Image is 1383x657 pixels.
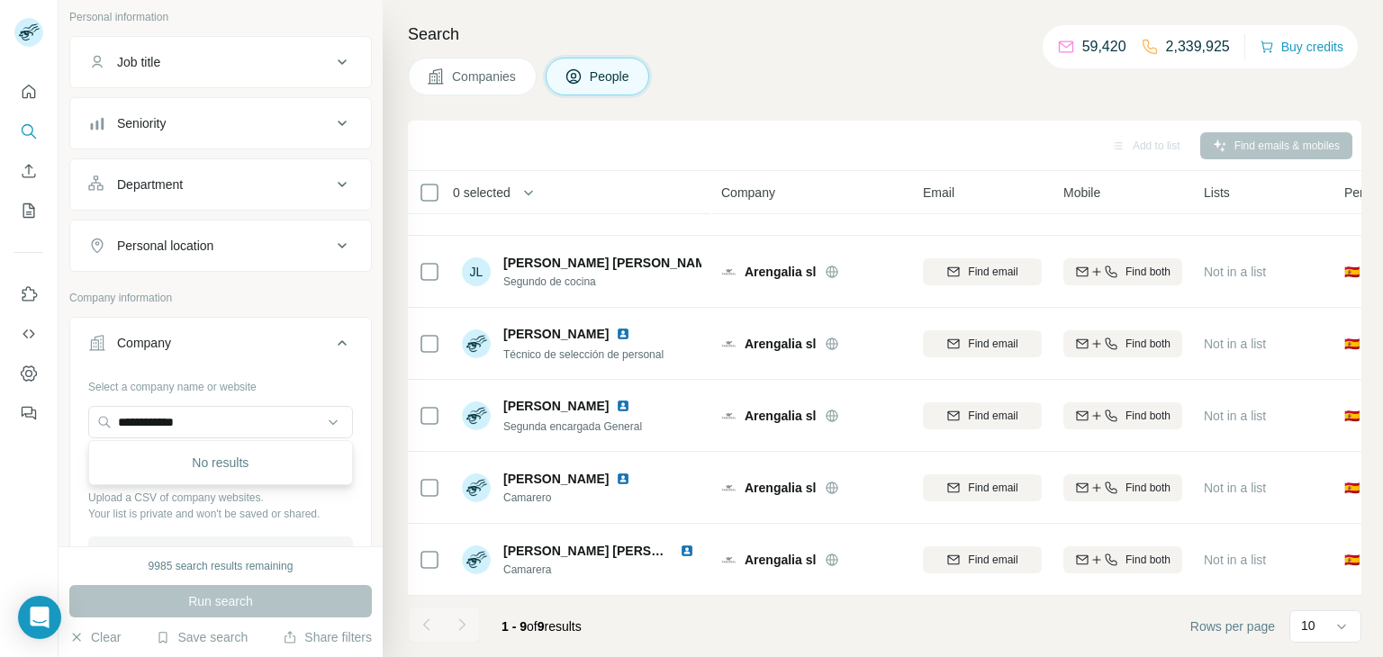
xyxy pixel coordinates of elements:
img: Logo of Arengalia sl [721,265,736,279]
span: Segundo de cocina [503,274,701,290]
span: Companies [452,67,518,85]
div: No results [93,445,348,481]
p: 2,339,925 [1166,36,1230,58]
span: Find email [968,552,1017,568]
span: 9 [538,619,545,634]
button: Enrich CSV [14,155,43,187]
div: JL [462,257,491,286]
span: 1 - 9 [502,619,527,634]
span: 🇪🇸 [1344,551,1360,569]
span: Find email [968,336,1017,352]
div: Job title [117,53,160,71]
span: Find email [968,264,1017,280]
button: Find both [1063,258,1182,285]
button: Save search [156,628,248,646]
img: Avatar [462,401,491,430]
img: Avatar [462,545,491,574]
span: Mobile [1063,184,1100,202]
img: LinkedIn logo [616,327,630,341]
button: Buy credits [1260,34,1343,59]
span: Not in a list [1204,337,1266,351]
span: Find email [968,408,1017,424]
div: 9985 search results remaining [149,558,294,574]
div: Company [117,334,171,352]
span: [PERSON_NAME] [503,472,609,486]
span: Find both [1125,336,1171,352]
span: Lists [1204,184,1230,202]
button: Clear [69,628,121,646]
button: Seniority [70,102,371,145]
span: [PERSON_NAME] [PERSON_NAME] State [503,544,753,558]
span: 🇪🇸 [1344,263,1360,281]
button: Department [70,163,371,206]
span: Not in a list [1204,553,1266,567]
button: Find both [1063,402,1182,429]
p: Company information [69,290,372,306]
button: Use Surfe on LinkedIn [14,278,43,310]
button: Share filters [283,628,372,646]
span: Arengalia sl [745,479,816,497]
span: Find email [968,480,1017,496]
h4: Search [408,22,1361,47]
span: of [527,619,538,634]
span: Find both [1125,552,1171,568]
img: LinkedIn logo [616,472,630,486]
p: Personal information [69,9,372,25]
img: Logo of Arengalia sl [721,481,736,495]
span: 🇪🇸 [1344,479,1360,497]
span: 🇪🇸 [1344,335,1360,353]
span: Find both [1125,480,1171,496]
span: Email [923,184,954,202]
span: Arengalia sl [745,263,816,281]
span: results [502,619,582,634]
button: Job title [70,40,371,84]
button: Search [14,115,43,148]
span: Not in a list [1204,265,1266,279]
span: Find both [1125,264,1171,280]
span: 🇪🇸 [1344,407,1360,425]
span: Arengalia sl [745,407,816,425]
div: Personal location [117,237,213,255]
button: Dashboard [14,357,43,390]
p: 10 [1301,616,1315,634]
button: Find email [923,330,1042,357]
button: Find both [1063,474,1182,501]
button: Use Surfe API [14,318,43,350]
button: Upload a list of companies [88,536,353,569]
span: [PERSON_NAME] [503,325,609,343]
img: LinkedIn logo [680,544,694,558]
button: Find both [1063,330,1182,357]
span: [PERSON_NAME] [503,397,609,415]
span: People [590,67,631,85]
button: Find email [923,258,1042,285]
img: Logo of Arengalia sl [721,553,736,567]
div: Department [117,175,183,193]
img: Logo of Arengalia sl [721,409,736,423]
p: Your list is private and won't be saved or shared. [88,506,353,522]
span: Camarero [503,490,637,506]
div: Open Intercom Messenger [18,596,61,639]
button: Personal location [70,224,371,267]
img: Avatar [462,473,491,502]
div: Select a company name or website [88,372,353,395]
span: Not in a list [1204,481,1266,495]
button: My lists [14,194,43,227]
span: [PERSON_NAME] [PERSON_NAME] [503,254,719,272]
button: Find both [1063,546,1182,573]
button: Feedback [14,397,43,429]
span: Arengalia sl [745,551,816,569]
button: Company [70,321,371,372]
img: LinkedIn logo [616,399,630,413]
img: Avatar [462,329,491,358]
span: Rows per page [1190,617,1275,635]
span: Not in a list [1204,409,1266,423]
span: Técnico de selección de personal [503,348,664,361]
span: 0 selected [453,184,511,202]
p: 59,420 [1082,36,1126,58]
button: Quick start [14,76,43,108]
span: Arengalia sl [745,335,816,353]
span: Company [721,184,775,202]
img: Logo of Arengalia sl [721,337,736,351]
button: Find email [923,402,1042,429]
button: Find email [923,546,1042,573]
